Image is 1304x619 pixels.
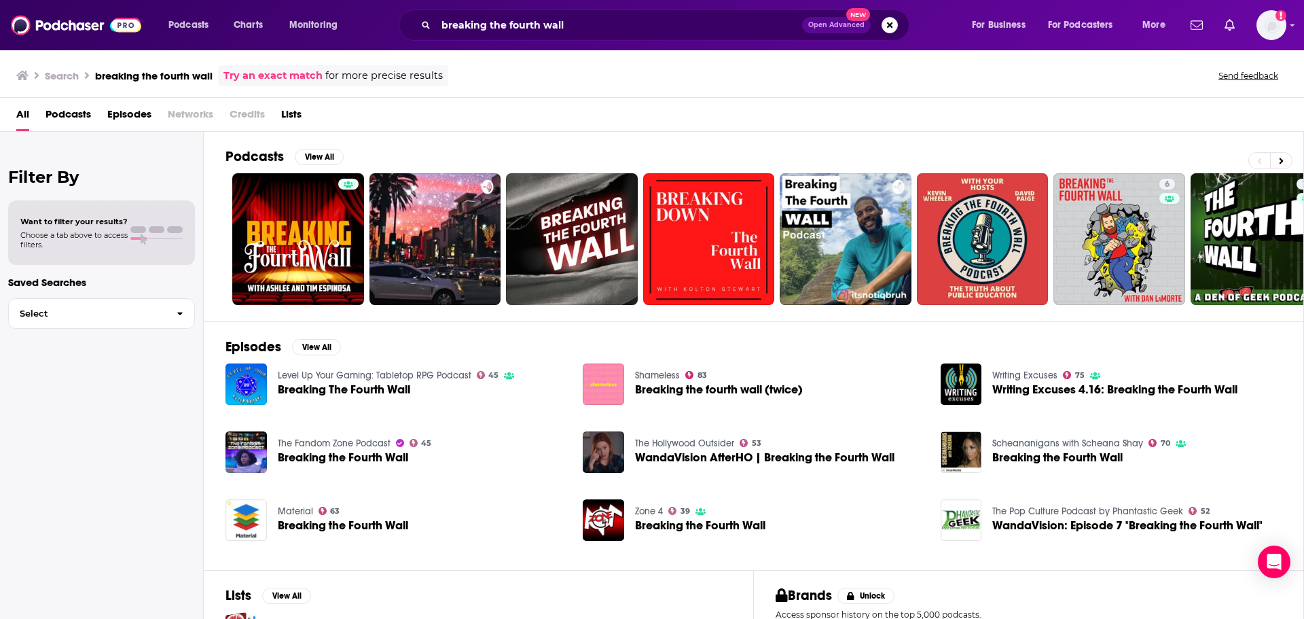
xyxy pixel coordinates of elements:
button: View All [262,588,311,604]
a: 45 [410,439,432,447]
button: View All [292,339,341,355]
a: Podcasts [46,103,91,131]
button: Select [8,298,195,329]
button: open menu [280,14,355,36]
a: WandaVision AfterHO | Breaking the Fourth Wall [635,452,894,463]
button: Unlock [837,588,895,604]
a: The Hollywood Outsider [635,438,734,449]
h2: Brands [776,587,832,604]
span: 39 [681,508,690,514]
span: New [846,8,871,21]
span: 83 [698,372,707,378]
a: Show notifications dropdown [1185,14,1208,37]
span: Breaking the Fourth Wall [278,520,408,531]
p: Saved Searches [8,276,195,289]
a: Level Up Your Gaming: Tabletop RPG Podcast [278,370,471,381]
a: 53 [740,439,761,447]
h2: Filter By [8,167,195,187]
button: open menu [159,14,226,36]
a: Breaking the fourth wall (twice) [635,384,803,395]
a: Scheananigans with Scheana Shay [992,438,1143,449]
span: For Podcasters [1048,16,1113,35]
a: Breaking the Fourth Wall [278,452,408,463]
img: WandaVision AfterHO | Breaking the Fourth Wall [583,431,624,473]
a: All [16,103,29,131]
button: open menu [1039,14,1133,36]
a: Charts [225,14,271,36]
span: 53 [752,440,761,446]
button: Open AdvancedNew [802,17,871,33]
a: Breaking the Fourth Wall [225,499,267,541]
span: Credits [230,103,265,131]
img: WandaVision: Episode 7 "Breaking the Fourth Wall" [941,499,982,541]
span: 75 [1075,372,1085,378]
span: 45 [421,440,431,446]
span: 52 [1201,508,1210,514]
div: Search podcasts, credits, & more... [412,10,922,41]
a: 75 [1063,371,1085,379]
button: Show profile menu [1256,10,1286,40]
a: 63 [319,507,340,515]
a: 83 [685,371,707,379]
img: Breaking the Fourth Wall [941,431,982,473]
h2: Episodes [225,338,281,355]
h2: Lists [225,587,251,604]
a: Lists [281,103,302,131]
a: Writing Excuses 4.16: Breaking the Fourth Wall [992,384,1237,395]
img: Breaking the Fourth Wall [225,431,267,473]
a: WandaVision: Episode 7 "Breaking the Fourth Wall" [992,520,1263,531]
a: The Fandom Zone Podcast [278,438,391,449]
span: Charts [234,16,263,35]
a: ListsView All [225,587,311,604]
span: Monitoring [289,16,338,35]
h3: breaking the fourth wall [95,69,213,82]
a: 39 [668,507,690,515]
img: Breaking The Fourth Wall [225,364,267,405]
button: open menu [1133,14,1182,36]
a: 52 [1189,507,1210,515]
span: Breaking the Fourth Wall [992,452,1123,463]
span: Logged in as mdekoning [1256,10,1286,40]
span: Choose a tab above to access filters. [20,230,128,249]
a: Episodes [107,103,151,131]
h2: Podcasts [225,148,284,165]
a: 45 [477,371,499,379]
h3: Search [45,69,79,82]
a: Breaking The Fourth Wall [278,384,410,395]
span: For Business [972,16,1026,35]
span: Open Advanced [808,22,865,29]
button: Send feedback [1214,70,1282,82]
img: Podchaser - Follow, Share and Rate Podcasts [11,12,141,38]
span: 45 [488,372,499,378]
a: Material [278,506,313,517]
a: Show notifications dropdown [1219,14,1240,37]
a: Shameless [635,370,680,381]
span: More [1142,16,1165,35]
img: Writing Excuses 4.16: Breaking the Fourth Wall [941,364,982,405]
a: Try an exact match [223,68,323,84]
button: View All [295,149,344,165]
img: Breaking the Fourth Wall [583,499,624,541]
a: Breaking the Fourth Wall [635,520,765,531]
input: Search podcasts, credits, & more... [436,14,802,36]
img: Breaking the fourth wall (twice) [583,364,624,405]
a: 6 [1159,179,1175,190]
span: for more precise results [325,68,443,84]
span: 63 [330,508,340,514]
